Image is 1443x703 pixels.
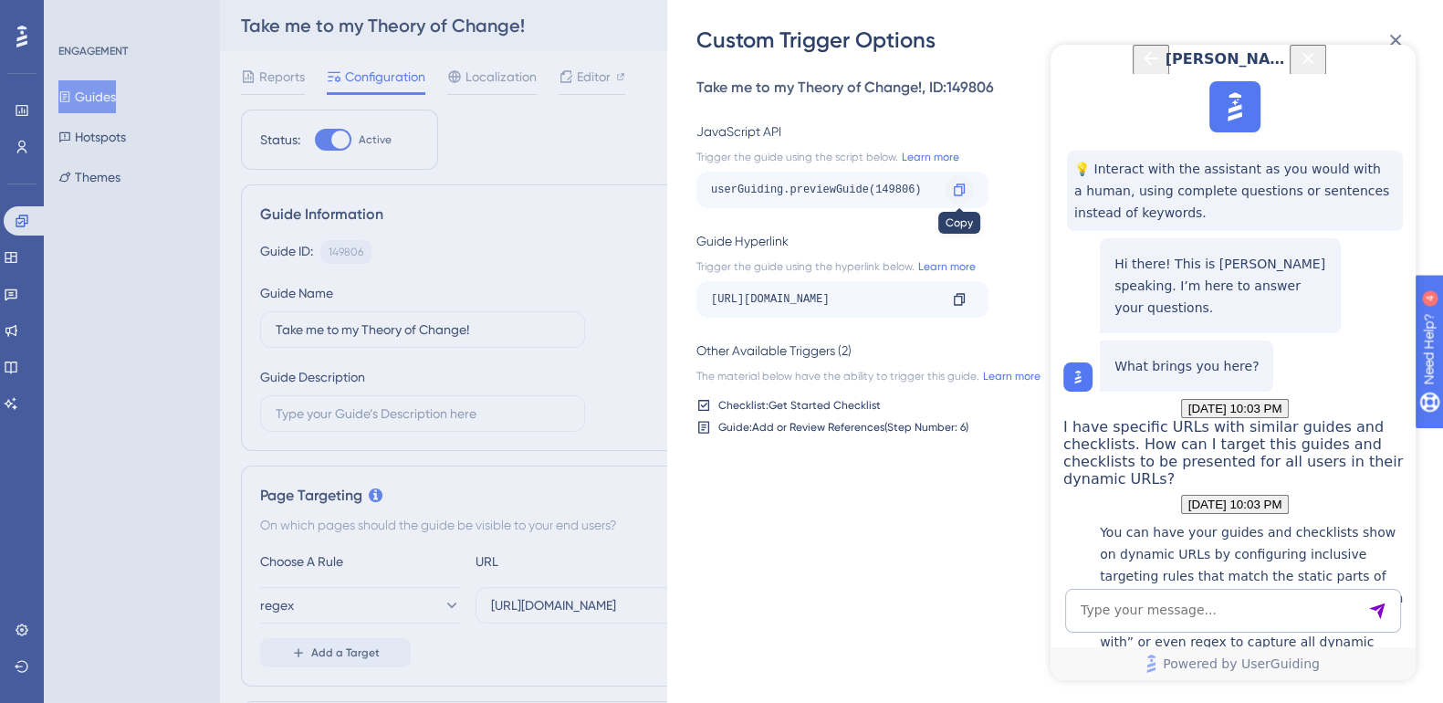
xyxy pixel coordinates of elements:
[696,121,1403,142] div: JavaScript API
[718,420,968,435] div: Guide: Add or Review References (Step Number: 6 )
[696,369,1403,383] div: The material below have the ability to trigger this guide.
[696,340,1403,362] div: Other Available Triggers (2)
[711,175,937,205] div: userGuiding.previewGuide(149806)
[898,150,959,164] a: Learn more
[696,77,1403,99] div: Take me to my Theory of Change! , ID: 149806
[696,230,1403,252] div: Guide Hyperlink
[112,608,269,630] span: Powered by UserGuiding
[15,544,350,588] textarea: AI Assistant Text Input
[1051,45,1416,680] iframe: UserGuiding AI Assistant
[318,557,336,575] div: Send Message
[696,26,1417,55] div: Custom Trigger Options
[718,398,881,413] div: Checklist: Get Started Checklist
[711,285,937,314] div: [URL][DOMAIN_NAME]
[43,5,114,26] span: Need Help?
[127,9,132,24] div: 4
[696,259,1403,274] div: Trigger the guide using the hyperlink below.
[979,369,1040,383] a: Learn more
[696,150,1403,164] div: Trigger the guide using the script below.
[915,259,976,274] a: Learn more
